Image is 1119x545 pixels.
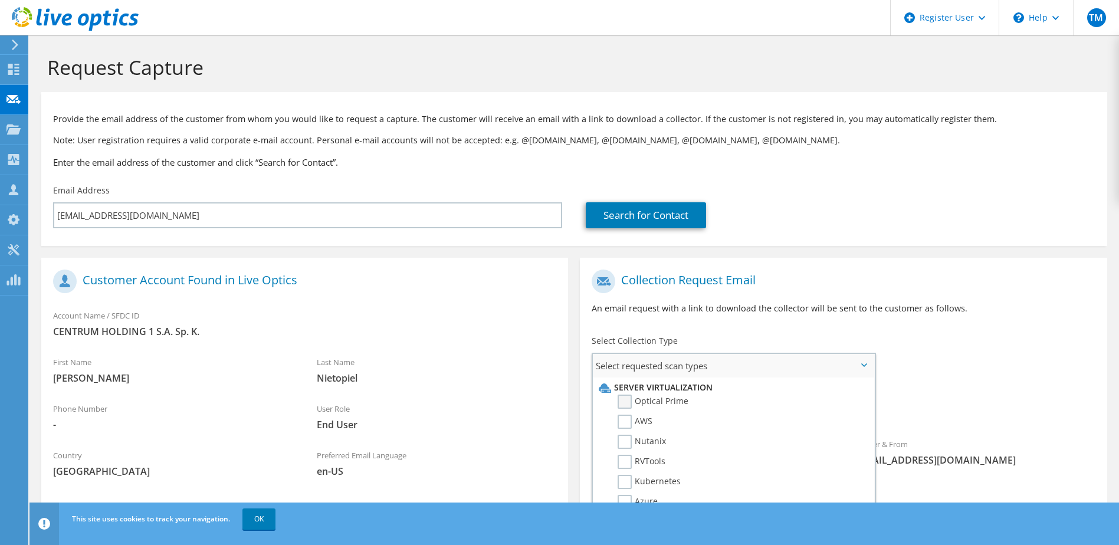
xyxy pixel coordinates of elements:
div: Phone Number [41,396,305,437]
p: Provide the email address of the customer from whom you would like to request a capture. The cust... [53,113,1095,126]
span: [PERSON_NAME] [53,372,293,385]
div: Country [41,443,305,484]
li: Server Virtualization [596,380,868,395]
span: Select requested scan types [593,354,874,377]
div: CC & Reply To [580,478,1107,519]
span: [EMAIL_ADDRESS][DOMAIN_NAME] [855,454,1095,467]
span: Nietopiel [317,372,557,385]
h1: Request Capture [47,55,1095,80]
span: en-US [317,465,557,478]
div: Sender & From [844,432,1107,472]
h1: Collection Request Email [592,270,1089,293]
a: Search for Contact [586,202,706,228]
div: Preferred Email Language [305,443,569,484]
span: [GEOGRAPHIC_DATA] [53,465,293,478]
div: First Name [41,350,305,390]
label: Select Collection Type [592,335,678,347]
div: Account Name / SFDC ID [41,303,568,344]
span: TM [1087,8,1106,27]
label: Nutanix [618,435,666,449]
div: Last Name [305,350,569,390]
div: To [580,432,844,472]
span: - [53,418,293,431]
span: End User [317,418,557,431]
label: Azure [618,495,658,509]
label: Optical Prime [618,395,688,409]
div: User Role [305,396,569,437]
label: Kubernetes [618,475,681,489]
h1: Customer Account Found in Live Optics [53,270,550,293]
label: Email Address [53,185,110,196]
a: OK [242,508,275,530]
span: CENTRUM HOLDING 1 S.A. Sp. K. [53,325,556,338]
label: AWS [618,415,652,429]
svg: \n [1013,12,1024,23]
span: This site uses cookies to track your navigation. [72,514,230,524]
label: RVTools [618,455,665,469]
p: Note: User registration requires a valid corporate e-mail account. Personal e-mail accounts will ... [53,134,1095,147]
div: Requested Collections [580,382,1107,426]
p: An email request with a link to download the collector will be sent to the customer as follows. [592,302,1095,315]
h3: Enter the email address of the customer and click “Search for Contact”. [53,156,1095,169]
